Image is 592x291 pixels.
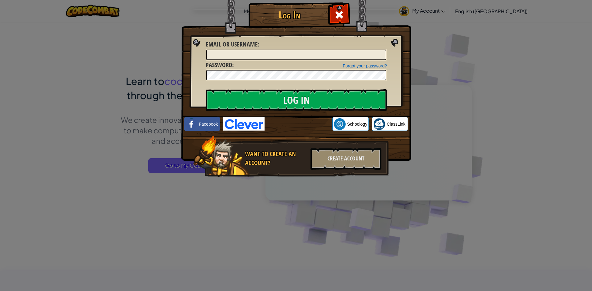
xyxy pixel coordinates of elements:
h1: Log In [250,10,329,20]
span: Password [206,61,232,69]
span: Facebook [199,121,218,127]
img: clever-logo-blue.png [223,117,265,131]
span: Schoology [347,121,367,127]
span: ClassLink [387,121,405,127]
img: classlink-logo-small.png [373,118,385,130]
span: Email or Username [206,40,258,48]
label: : [206,40,259,49]
img: schoology.png [334,118,346,130]
img: facebook_small.png [186,118,197,130]
div: Create Account [310,148,381,170]
input: Log In [206,89,387,111]
a: Forgot your password? [343,63,387,68]
label: : [206,61,234,70]
iframe: Sign in with Google Button [265,117,332,131]
div: Want to create an account? [245,150,307,167]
